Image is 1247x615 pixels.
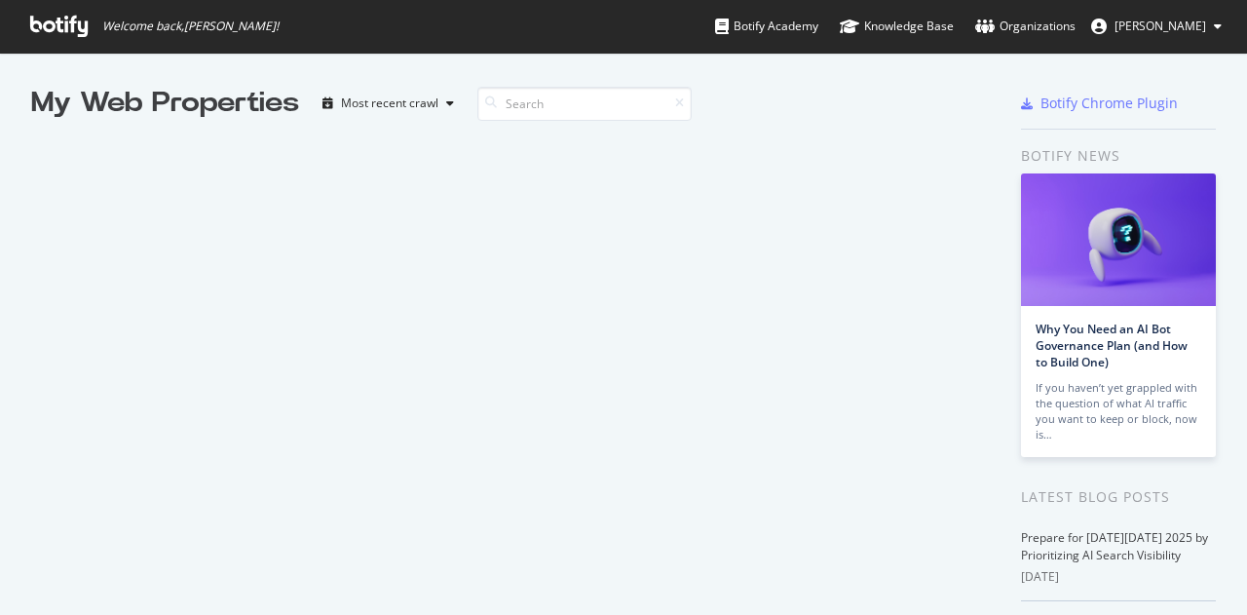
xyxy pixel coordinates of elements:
[341,97,438,109] div: Most recent crawl
[715,17,818,36] div: Botify Academy
[1021,486,1216,508] div: Latest Blog Posts
[102,19,279,34] span: Welcome back, [PERSON_NAME] !
[315,88,462,119] button: Most recent crawl
[1036,321,1188,370] a: Why You Need an AI Bot Governance Plan (and How to Build One)
[31,84,299,123] div: My Web Properties
[840,17,954,36] div: Knowledge Base
[1021,529,1208,563] a: Prepare for [DATE][DATE] 2025 by Prioritizing AI Search Visibility
[1021,94,1178,113] a: Botify Chrome Plugin
[477,87,692,121] input: Search
[1021,145,1216,167] div: Botify news
[1036,380,1201,442] div: If you haven’t yet grappled with the question of what AI traffic you want to keep or block, now is…
[1115,18,1206,34] span: Shira Caldie
[1040,94,1178,113] div: Botify Chrome Plugin
[975,17,1076,36] div: Organizations
[1021,568,1216,586] div: [DATE]
[1076,11,1237,42] button: [PERSON_NAME]
[1021,173,1216,306] img: Why You Need an AI Bot Governance Plan (and How to Build One)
